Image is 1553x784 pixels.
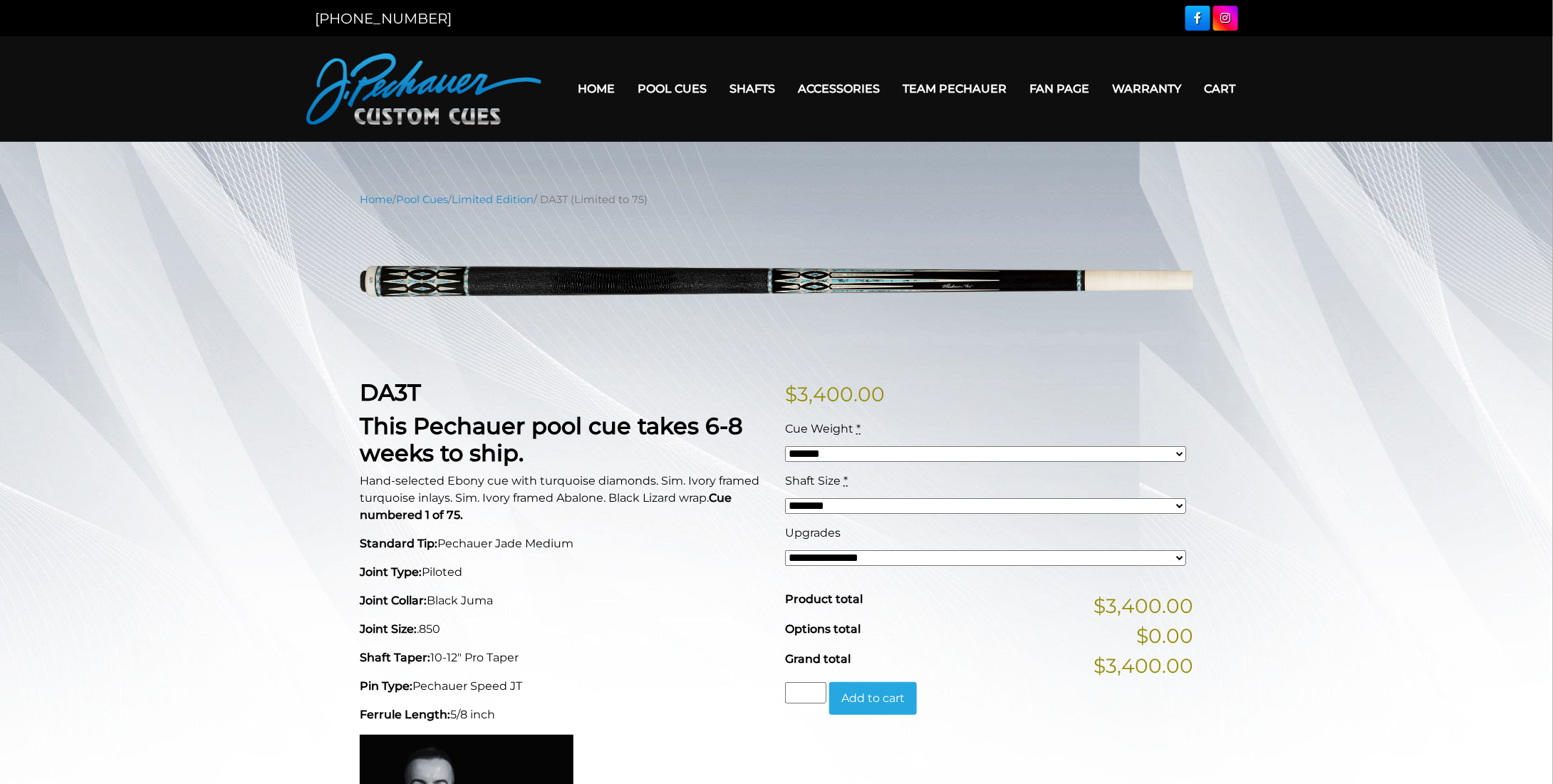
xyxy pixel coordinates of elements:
[360,474,759,522] span: Hand-selected Ebony cue with turquoise diamonds. Sim. Ivory framed turquoise inlays. Sim. Ivory f...
[360,537,437,550] strong: Standard Tip:
[360,649,768,666] p: 10-12" Pro Taper
[306,53,541,125] img: Pechauer Custom Cues
[360,564,768,581] p: Piloted
[1193,71,1247,107] a: Cart
[360,651,430,664] strong: Shaft Taper:
[829,682,917,715] button: Add to cart
[360,621,768,638] p: .850
[1018,71,1101,107] a: Fan Page
[360,412,743,467] strong: This Pechauer pool cue takes 6-8 weeks to ship.
[1101,71,1193,107] a: Warranty
[856,422,861,435] abbr: required
[360,622,417,636] strong: Joint Size:
[843,474,848,488] abbr: required
[315,10,452,27] a: [PHONE_NUMBER]
[891,71,1018,107] a: Team Pechauer
[360,565,422,579] strong: Joint Type:
[626,71,718,107] a: Pool Cues
[785,592,863,606] span: Product total
[360,535,768,552] p: Pechauer Jade Medium
[360,678,768,695] p: Pechauer Speed JT
[785,422,853,435] span: Cue Weight
[360,679,412,693] strong: Pin Type:
[1094,651,1193,681] span: $3,400.00
[718,71,786,107] a: Shafts
[396,193,448,206] a: Pool Cues
[785,382,885,406] bdi: 3,400.00
[785,474,841,488] span: Shaft Size
[785,382,797,406] span: $
[360,193,393,206] a: Home
[785,622,861,636] span: Options total
[360,706,768,723] p: 5/8 inch
[1094,591,1193,621] span: $3,400.00
[785,526,841,540] span: Upgrades
[360,592,768,609] p: Black Juma
[360,218,1193,357] img: DA3T-UPDATED.png
[1136,621,1193,651] span: $0.00
[785,652,851,666] span: Grand total
[452,193,534,206] a: Limited Edition
[785,682,826,703] input: Product quantity
[360,594,427,607] strong: Joint Collar:
[786,71,891,107] a: Accessories
[566,71,626,107] a: Home
[360,378,421,406] strong: DA3T
[360,192,1193,207] nav: Breadcrumb
[360,708,450,721] strong: Ferrule Length:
